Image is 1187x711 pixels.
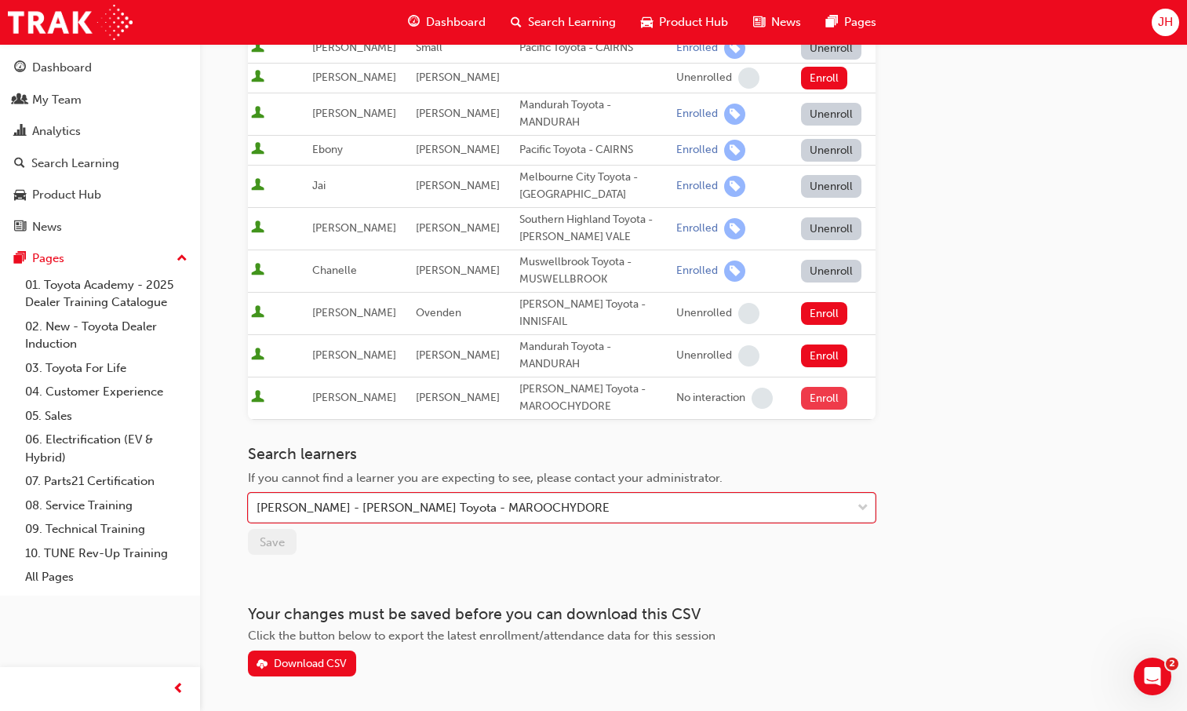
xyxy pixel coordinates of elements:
div: My Team [32,91,82,109]
div: Enrolled [676,179,718,194]
iframe: Intercom live chat [1134,658,1171,695]
h3: Search learners [248,445,876,463]
span: [PERSON_NAME] [416,348,500,362]
span: car-icon [14,188,26,202]
span: Ovenden [416,306,461,319]
a: guage-iconDashboard [395,6,498,38]
span: User is active [251,40,264,56]
span: [PERSON_NAME] [416,221,500,235]
button: Unenroll [801,175,862,198]
button: Unenroll [801,103,862,126]
span: [PERSON_NAME] [416,391,500,404]
a: 10. TUNE Rev-Up Training [19,541,194,566]
a: 06. Electrification (EV & Hybrid) [19,428,194,469]
h3: Your changes must be saved before you can download this CSV [248,605,876,623]
span: [PERSON_NAME] [416,179,500,192]
span: learningRecordVerb_NONE-icon [738,345,759,366]
img: Trak [8,5,133,40]
div: Enrolled [676,143,718,158]
button: Enroll [801,387,848,410]
div: Dashboard [32,59,92,77]
span: news-icon [753,13,765,32]
span: News [771,13,801,31]
div: Pacific Toyota - CAIRNS [519,39,670,57]
span: [PERSON_NAME] [416,264,500,277]
button: Save [248,529,297,555]
button: DashboardMy TeamAnalyticsSearch LearningProduct HubNews [6,50,194,244]
span: User is active [251,390,264,406]
span: User is active [251,305,264,321]
div: [PERSON_NAME] Toyota - INNISFAIL [519,296,670,331]
span: JH [1158,13,1173,31]
div: Product Hub [32,186,101,204]
span: down-icon [857,498,868,519]
span: [PERSON_NAME] [312,107,396,120]
span: If you cannot find a learner you are expecting to see, please contact your administrator. [248,471,723,485]
button: Unenroll [801,217,862,240]
span: User is active [251,70,264,86]
div: Pacific Toyota - CAIRNS [519,141,670,159]
button: JH [1152,9,1179,36]
div: Enrolled [676,221,718,236]
span: User is active [251,106,264,122]
div: [PERSON_NAME] - [PERSON_NAME] Toyota - MAROOCHYDORE [257,499,610,517]
a: Dashboard [6,53,194,82]
span: [PERSON_NAME] [416,107,500,120]
div: Analytics [32,122,81,140]
span: Small [416,41,442,54]
span: 2 [1166,658,1178,670]
a: News [6,213,194,242]
span: Product Hub [659,13,728,31]
span: learningRecordVerb_ENROLL-icon [724,218,745,239]
button: Pages [6,244,194,273]
div: Unenrolled [676,306,732,321]
span: learningRecordVerb_NONE-icon [752,388,773,409]
a: 07. Parts21 Certification [19,469,194,494]
button: Download CSV [248,651,356,676]
button: Unenroll [801,37,862,60]
span: guage-icon [14,61,26,75]
a: Search Learning [6,149,194,178]
span: chart-icon [14,125,26,139]
div: Enrolled [676,264,718,279]
a: 08. Service Training [19,494,194,518]
span: news-icon [14,221,26,235]
span: up-icon [177,249,188,269]
span: prev-icon [173,680,184,699]
span: User is active [251,221,264,236]
div: Enrolled [676,107,718,122]
span: Ebony [312,143,343,156]
a: news-iconNews [741,6,814,38]
a: 04. Customer Experience [19,380,194,404]
span: [PERSON_NAME] [312,306,396,319]
span: [PERSON_NAME] [312,221,396,235]
div: Unenrolled [676,71,732,86]
span: car-icon [641,13,653,32]
button: Enroll [801,302,848,325]
span: User is active [251,348,264,363]
div: Muswellbrook Toyota - MUSWELLBROOK [519,253,670,289]
div: Unenrolled [676,348,732,363]
span: [PERSON_NAME] [312,391,396,404]
a: 03. Toyota For Life [19,356,194,381]
a: Analytics [6,117,194,146]
span: download-icon [257,658,268,672]
span: Click the button below to export the latest enrollment/attendance data for this session [248,629,715,643]
span: [PERSON_NAME] [416,143,500,156]
span: [PERSON_NAME] [416,71,500,84]
span: [PERSON_NAME] [312,348,396,362]
button: Enroll [801,345,848,367]
a: Product Hub [6,180,194,210]
div: Enrolled [676,41,718,56]
span: Pages [844,13,876,31]
span: people-icon [14,93,26,108]
button: Unenroll [801,139,862,162]
div: Pages [32,250,64,268]
span: Save [260,535,285,549]
div: Download CSV [274,657,347,670]
a: All Pages [19,565,194,589]
div: Melbourne City Toyota - [GEOGRAPHIC_DATA] [519,169,670,204]
div: No interaction [676,391,745,406]
span: learningRecordVerb_ENROLL-icon [724,104,745,125]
